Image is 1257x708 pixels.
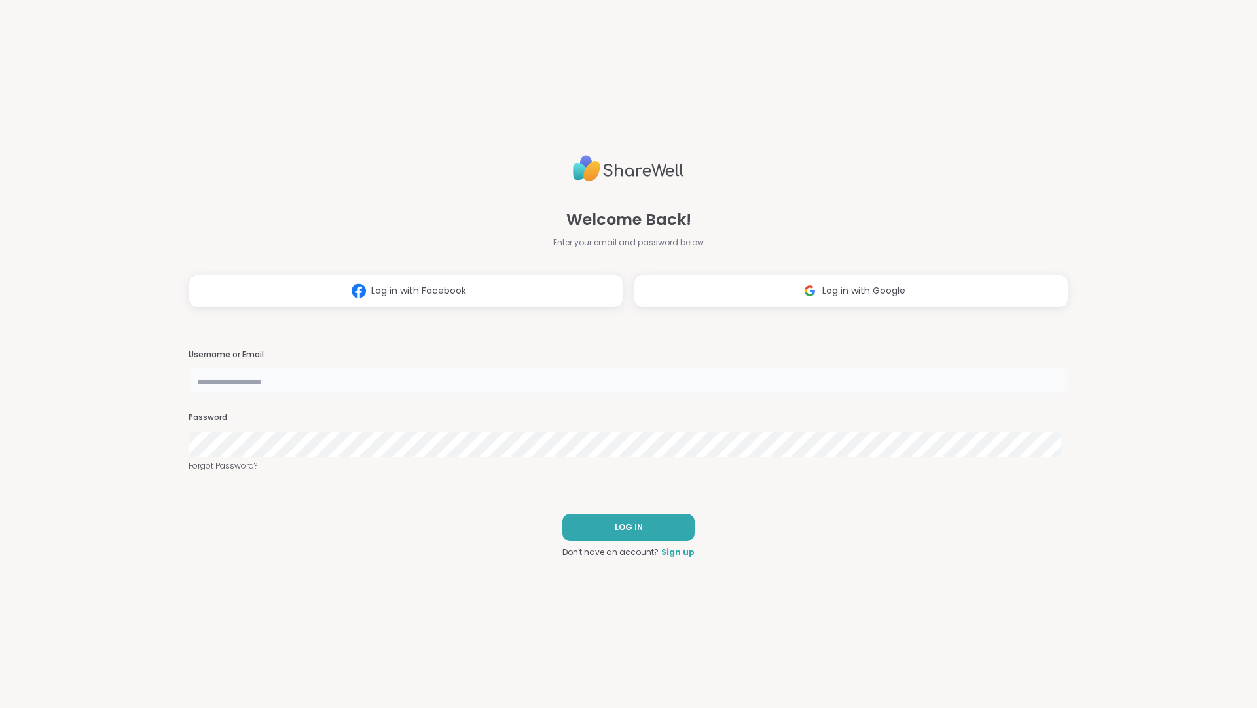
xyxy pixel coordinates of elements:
[615,522,643,533] span: LOG IN
[553,237,704,249] span: Enter your email and password below
[634,275,1068,308] button: Log in with Google
[189,460,1068,472] a: Forgot Password?
[562,514,695,541] button: LOG IN
[573,150,684,187] img: ShareWell Logo
[189,275,623,308] button: Log in with Facebook
[822,284,905,298] span: Log in with Google
[371,284,466,298] span: Log in with Facebook
[346,279,371,303] img: ShareWell Logomark
[189,349,1068,361] h3: Username or Email
[566,208,691,232] span: Welcome Back!
[661,546,695,558] a: Sign up
[189,412,1068,423] h3: Password
[562,546,659,558] span: Don't have an account?
[797,279,822,303] img: ShareWell Logomark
